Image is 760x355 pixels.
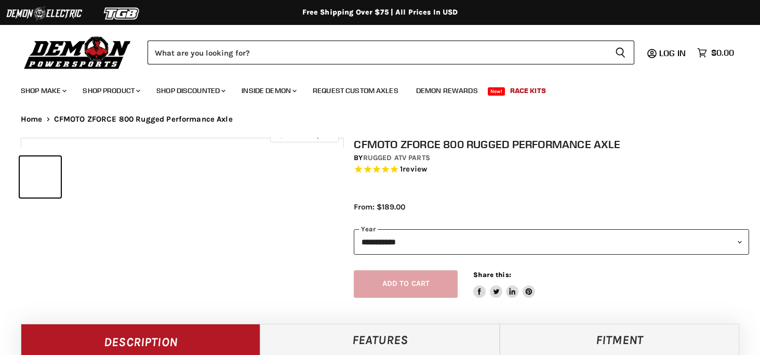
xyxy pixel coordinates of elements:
a: Home [21,115,43,124]
div: by [354,152,749,164]
span: New! [488,87,505,96]
form: Product [148,41,634,64]
aside: Share this: [473,270,535,298]
a: Description [21,324,260,355]
h1: CFMOTO ZFORCE 800 Rugged Performance Axle [354,138,749,151]
span: Share this: [473,271,511,279]
a: Inside Demon [234,80,303,101]
a: Request Custom Axles [305,80,406,101]
span: Log in [659,48,686,58]
a: Fitment [500,324,739,355]
select: year [354,229,749,255]
input: Search [148,41,607,64]
a: Shop Product [75,80,146,101]
a: Race Kits [502,80,554,101]
a: Rugged ATV Parts [363,153,430,162]
a: Log in [655,48,692,58]
a: Shop Discounted [149,80,232,101]
img: Demon Electric Logo 2 [5,4,83,23]
span: Rated 5.0 out of 5 stars 1 reviews [354,164,749,175]
button: IMAGE thumbnail [20,156,61,198]
button: Search [607,41,634,64]
span: CFMOTO ZFORCE 800 Rugged Performance Axle [54,115,233,124]
a: Demon Rewards [408,80,486,101]
span: $0.00 [711,48,734,58]
img: TGB Logo 2 [83,4,161,23]
span: review [403,164,427,174]
a: Features [260,324,500,355]
a: $0.00 [692,45,739,60]
ul: Main menu [13,76,731,101]
a: Shop Make [13,80,73,101]
span: From: $189.00 [354,202,405,212]
span: 1 reviews [400,164,427,174]
span: Click to expand [275,131,333,139]
img: Demon Powersports [21,34,135,71]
